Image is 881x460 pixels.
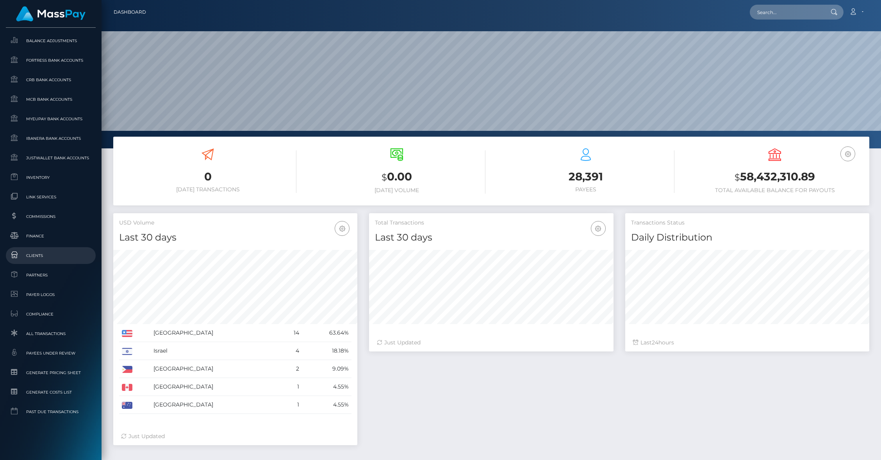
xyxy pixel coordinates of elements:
a: Dashboard [114,4,146,20]
span: Past Due Transactions [9,407,93,416]
span: Compliance [9,310,93,319]
span: Ibanera Bank Accounts [9,134,93,143]
td: 4.55% [302,396,351,414]
a: Payees under Review [6,345,96,362]
td: 4.55% [302,378,351,396]
span: Inventory [9,173,93,182]
a: Fortress Bank Accounts [6,52,96,69]
h6: Payees [497,186,674,193]
td: Israel [151,342,280,360]
a: MCB Bank Accounts [6,91,96,108]
input: Search... [750,5,823,20]
td: 9.09% [302,360,351,378]
span: All Transactions [9,329,93,338]
a: JustWallet Bank Accounts [6,150,96,166]
a: Partners [6,267,96,283]
h3: 58,432,310.89 [686,169,863,185]
span: CRB Bank Accounts [9,75,93,84]
span: Partners [9,271,93,280]
td: 18.18% [302,342,351,360]
td: [GEOGRAPHIC_DATA] [151,378,280,396]
img: IL.png [122,348,132,355]
img: MassPay Logo [16,6,86,21]
h5: Total Transactions [375,219,607,227]
small: $ [382,172,387,183]
span: Link Services [9,193,93,201]
h3: 28,391 [497,169,674,184]
h4: Last 30 days [375,231,607,244]
td: [GEOGRAPHIC_DATA] [151,324,280,342]
h6: [DATE] Volume [308,187,485,194]
span: MyEUPay Bank Accounts [9,114,93,123]
h6: [DATE] Transactions [119,186,296,193]
img: CA.png [122,384,132,391]
div: Just Updated [377,339,605,347]
a: Balance Adjustments [6,32,96,49]
img: US.png [122,330,132,337]
a: Commissions [6,208,96,225]
h3: 0 [119,169,296,184]
a: Generate Costs List [6,384,96,401]
a: Clients [6,247,96,264]
span: Balance Adjustments [9,36,93,45]
td: [GEOGRAPHIC_DATA] [151,360,280,378]
td: 2 [280,360,302,378]
span: Clients [9,251,93,260]
td: 63.64% [302,324,351,342]
span: MCB Bank Accounts [9,95,93,104]
span: Finance [9,232,93,241]
span: Fortress Bank Accounts [9,56,93,65]
td: [GEOGRAPHIC_DATA] [151,396,280,414]
a: Ibanera Bank Accounts [6,130,96,147]
a: All Transactions [6,325,96,342]
h5: USD Volume [119,219,351,227]
td: 4 [280,342,302,360]
a: Generate Pricing Sheet [6,364,96,381]
a: Finance [6,228,96,244]
a: MyEUPay Bank Accounts [6,111,96,127]
td: 1 [280,396,302,414]
span: Commissions [9,212,93,221]
a: Compliance [6,306,96,323]
a: Payer Logos [6,286,96,303]
div: Last hours [633,339,861,347]
img: AU.png [122,402,132,409]
span: Payees under Review [9,349,93,358]
span: JustWallet Bank Accounts [9,153,93,162]
img: PH.png [122,366,132,373]
td: 14 [280,324,302,342]
a: Past Due Transactions [6,403,96,420]
h3: 0.00 [308,169,485,185]
h5: Transactions Status [631,219,863,227]
h4: Last 30 days [119,231,351,244]
span: Payer Logos [9,290,93,299]
div: Just Updated [121,432,350,440]
small: $ [735,172,740,183]
a: Inventory [6,169,96,186]
td: 1 [280,378,302,396]
a: Link Services [6,189,96,205]
a: CRB Bank Accounts [6,71,96,88]
span: Generate Costs List [9,388,93,397]
h6: Total Available Balance for Payouts [686,187,863,194]
span: Generate Pricing Sheet [9,368,93,377]
span: 24 [652,339,658,346]
h4: Daily Distribution [631,231,863,244]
